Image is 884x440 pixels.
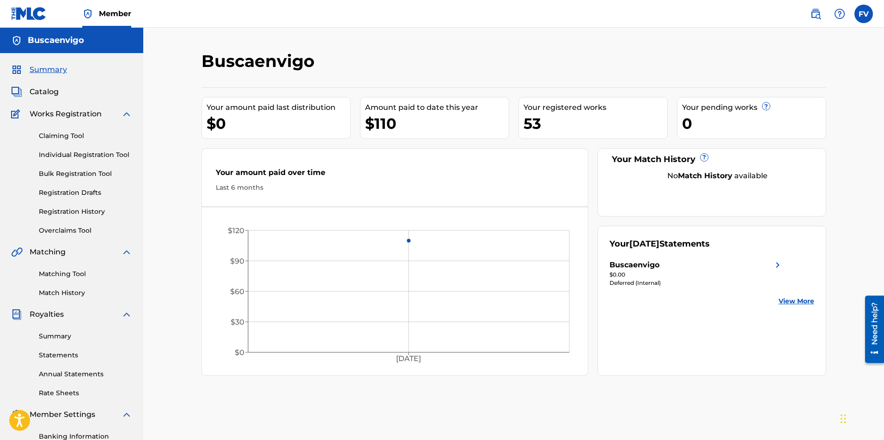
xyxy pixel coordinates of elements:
[207,102,350,113] div: Your amount paid last distribution
[365,113,509,134] div: $110
[11,309,22,320] img: Royalties
[854,5,873,23] div: User Menu
[682,102,826,113] div: Your pending works
[30,86,59,97] span: Catalog
[39,369,132,379] a: Annual Statements
[524,102,667,113] div: Your registered works
[230,257,244,265] tspan: $90
[82,8,93,19] img: Top Rightsholder
[810,8,821,19] img: search
[39,269,132,279] a: Matching Tool
[682,113,826,134] div: 0
[396,355,421,363] tspan: [DATE]
[230,287,244,296] tspan: $60
[121,309,132,320] img: expand
[610,259,783,287] a: Buscaenvigoright chevron icon$0.00Deferred (Internal)
[610,153,814,166] div: Your Match History
[30,247,66,258] span: Matching
[216,167,574,183] div: Your amount paid over time
[610,279,783,287] div: Deferred (Internal)
[610,271,783,279] div: $0.00
[806,5,825,23] a: Public Search
[121,247,132,258] img: expand
[39,131,132,141] a: Claiming Tool
[772,259,783,271] img: right chevron icon
[524,113,667,134] div: 53
[39,188,132,198] a: Registration Drafts
[216,183,574,193] div: Last 6 months
[39,332,132,341] a: Summary
[11,86,59,97] a: CatalogCatalog
[234,348,244,357] tspan: $0
[39,169,132,179] a: Bulk Registration Tool
[11,35,22,46] img: Accounts
[610,259,659,271] div: Buscaenvigo
[39,388,132,398] a: Rate Sheets
[678,171,732,180] strong: Match History
[830,5,849,23] div: Help
[201,51,319,72] h2: Buscaenvigo
[30,64,67,75] span: Summary
[227,226,244,235] tspan: $120
[841,405,846,433] div: Arrastrar
[121,409,132,420] img: expand
[838,396,884,440] iframe: Chat Widget
[365,102,509,113] div: Amount paid to date this year
[762,102,770,110] span: ?
[39,226,132,235] a: Overclaims Tool
[629,239,659,249] span: [DATE]
[30,108,102,120] span: Works Registration
[28,35,84,46] h5: Buscaenvigo
[11,108,23,120] img: Works Registration
[11,64,22,75] img: Summary
[834,8,845,19] img: help
[121,108,132,120] img: expand
[621,170,814,181] div: No available
[230,318,244,326] tspan: $30
[30,409,95,420] span: Member Settings
[701,154,708,161] span: ?
[99,8,131,19] span: Member
[11,86,22,97] img: Catalog
[39,207,132,217] a: Registration History
[838,396,884,440] div: Widget de chat
[11,247,23,258] img: Matching
[39,150,132,160] a: Individual Registration Tool
[779,296,814,306] a: View More
[39,350,132,360] a: Statements
[11,409,22,420] img: Member Settings
[39,288,132,298] a: Match History
[610,238,710,250] div: Your Statements
[30,309,64,320] span: Royalties
[858,292,884,367] iframe: Resource Center
[11,64,67,75] a: SummarySummary
[11,7,47,20] img: MLC Logo
[207,113,350,134] div: $0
